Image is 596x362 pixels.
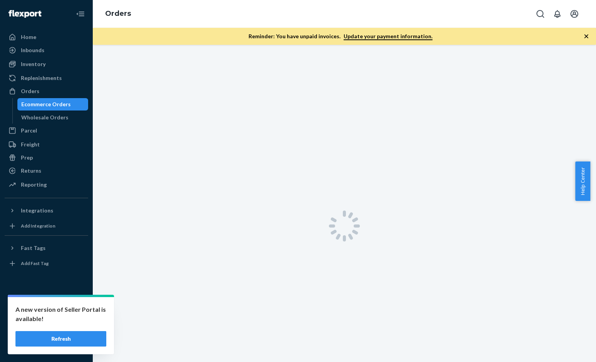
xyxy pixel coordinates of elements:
a: Freight [5,138,88,151]
div: Freight [21,141,40,148]
a: Inbounds [5,44,88,56]
div: Fast Tags [21,244,46,252]
img: Flexport logo [9,10,41,18]
div: Reporting [21,181,47,189]
a: Orders [105,9,131,18]
button: Fast Tags [5,242,88,254]
button: Help Center [575,161,590,201]
a: Add Fast Tag [5,257,88,270]
a: Update your payment information. [344,33,433,40]
a: Help Center [5,327,88,340]
div: Wholesale Orders [21,114,68,121]
p: A new version of Seller Portal is available! [15,305,106,323]
a: Parcel [5,124,88,137]
a: Inventory [5,58,88,70]
div: Home [21,33,36,41]
a: Returns [5,165,88,177]
a: Prep [5,151,88,164]
a: Wholesale Orders [17,111,89,124]
div: Parcel [21,127,37,134]
button: Talk to Support [5,314,88,326]
div: Orders [21,87,39,95]
a: Add Integration [5,220,88,232]
a: Settings [5,301,88,313]
button: Open account menu [567,6,582,22]
button: Close Navigation [73,6,88,22]
p: Reminder: You have unpaid invoices. [249,32,433,40]
ol: breadcrumbs [99,3,137,25]
div: Integrations [21,207,53,214]
div: Prep [21,154,33,161]
button: Integrations [5,204,88,217]
div: Ecommerce Orders [21,100,71,108]
a: Ecommerce Orders [17,98,89,110]
div: Inventory [21,60,46,68]
div: Replenishments [21,74,62,82]
button: Refresh [15,331,106,347]
div: Returns [21,167,41,175]
div: Inbounds [21,46,44,54]
a: Replenishments [5,72,88,84]
button: Open Search Box [533,6,548,22]
div: Add Fast Tag [21,260,49,267]
button: Open notifications [550,6,565,22]
div: Add Integration [21,223,55,229]
a: Orders [5,85,88,97]
button: Give Feedback [5,340,88,353]
a: Reporting [5,178,88,191]
a: Home [5,31,88,43]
